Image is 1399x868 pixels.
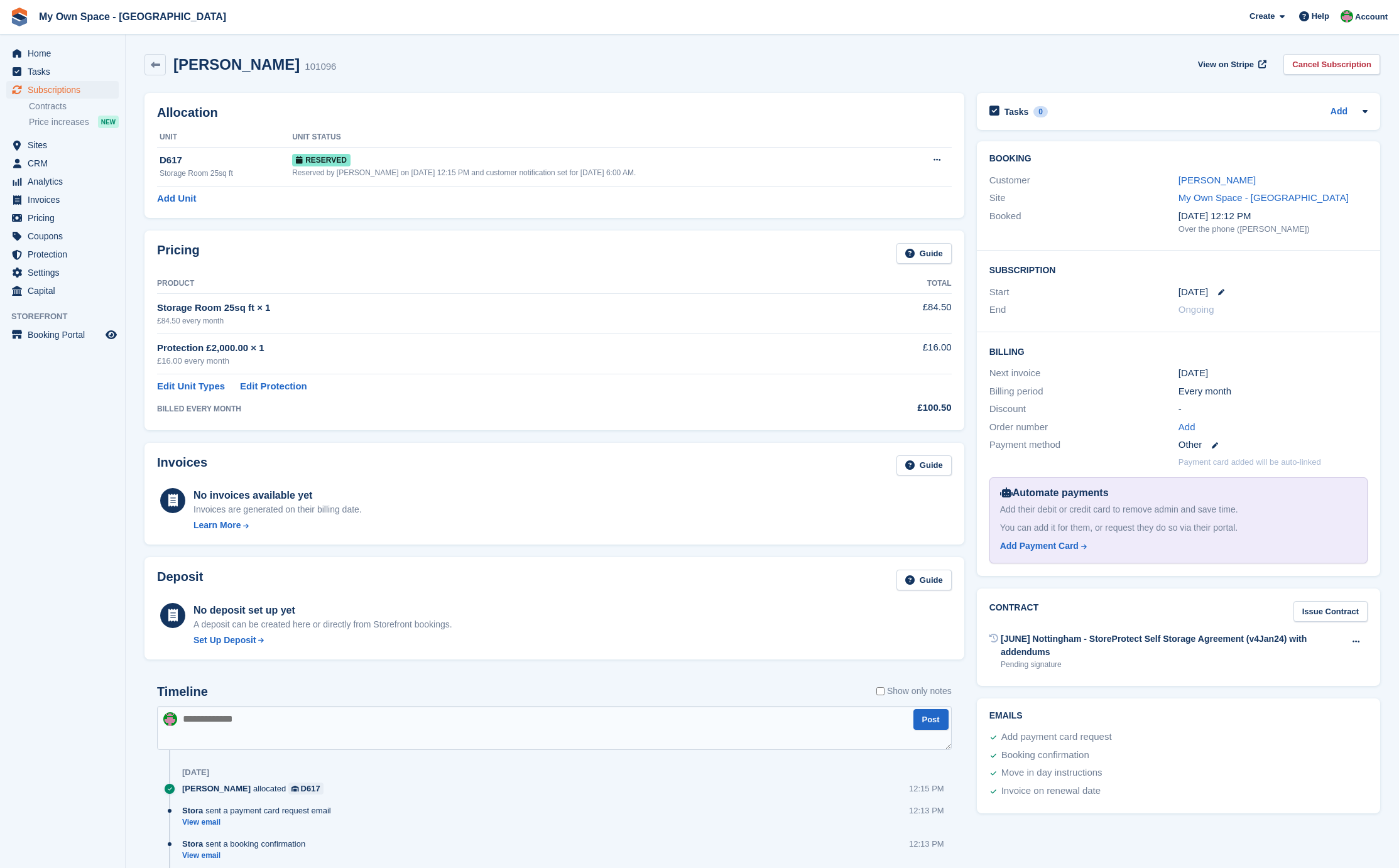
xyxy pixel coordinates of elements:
[182,783,330,795] div: allocated
[909,783,944,795] div: 12:15 PM
[989,345,1368,357] h2: Billing
[6,45,119,62] a: menu
[182,838,203,850] span: Stora
[1179,223,1368,236] div: Over the phone ([PERSON_NAME])
[1033,106,1048,117] div: 0
[193,519,241,532] div: Learn More
[1249,10,1275,23] span: Create
[6,173,119,190] a: menu
[6,155,119,172] a: menu
[182,850,312,861] a: View email
[28,326,103,344] span: Booking Portal
[157,127,292,148] th: Unit
[1355,11,1388,23] span: Account
[989,402,1179,416] div: Discount
[6,227,119,245] a: menu
[157,685,208,699] h2: Timeline
[876,685,885,698] input: Show only notes
[157,192,196,206] a: Add Unit
[6,209,119,227] a: menu
[193,634,256,647] div: Set Up Deposit
[193,603,452,618] div: No deposit set up yet
[1000,486,1357,501] div: Automate payments
[1001,632,1344,659] div: [JUNE] Nottingham - StoreProtect Self Storage Agreement (v4Jan24) with addendums
[1179,192,1349,203] a: My Own Space - [GEOGRAPHIC_DATA]
[6,191,119,209] a: menu
[1179,304,1214,315] span: Ongoing
[292,154,351,166] span: Reserved
[98,116,119,128] div: NEW
[157,355,805,367] div: £16.00 every month
[6,136,119,154] a: menu
[28,246,103,263] span: Protection
[1331,105,1347,119] a: Add
[28,45,103,62] span: Home
[173,56,300,73] h2: [PERSON_NAME]
[163,712,177,726] img: Millie Webb
[909,805,944,816] div: 12:13 PM
[805,274,952,294] th: Total
[240,379,307,394] a: Edit Protection
[182,805,203,816] span: Stora
[182,783,251,795] span: [PERSON_NAME]
[989,263,1368,276] h2: Subscription
[1000,540,1079,553] div: Add Payment Card
[989,285,1179,300] div: Start
[1179,285,1208,300] time: 2025-08-14 00:00:00 UTC
[1198,58,1254,71] span: View on Stripe
[28,282,103,300] span: Capital
[182,768,209,778] div: [DATE]
[1293,601,1368,622] a: Issue Contract
[157,301,805,315] div: Storage Room 25sq ft × 1
[6,63,119,80] a: menu
[193,634,452,647] a: Set Up Deposit
[157,243,200,264] h2: Pricing
[1179,456,1321,469] p: Payment card added will be auto-linked
[28,81,103,99] span: Subscriptions
[28,136,103,154] span: Sites
[182,805,337,816] div: sent a payment card request email
[805,293,952,333] td: £84.50
[989,173,1179,188] div: Customer
[1179,438,1368,452] div: Other
[989,303,1179,317] div: End
[989,438,1179,452] div: Payment method
[28,173,103,190] span: Analytics
[1312,10,1329,23] span: Help
[909,838,944,850] div: 12:13 PM
[29,116,89,128] span: Price increases
[989,420,1179,435] div: Order number
[1000,521,1357,534] div: You can add it for them, or request they do so via their portal.
[989,209,1179,236] div: Booked
[805,334,952,374] td: £16.00
[1000,503,1357,516] div: Add their debit or credit card to remove admin and save time.
[301,783,320,795] div: D617
[157,274,805,294] th: Product
[157,570,203,590] h2: Deposit
[29,100,119,112] a: Contracts
[1179,420,1195,435] a: Add
[1001,766,1102,781] div: Move in day instructions
[1001,659,1344,670] div: Pending signature
[157,106,952,120] h2: Allocation
[913,709,949,730] button: Post
[157,379,225,394] a: Edit Unit Types
[28,209,103,227] span: Pricing
[11,310,125,323] span: Storefront
[157,315,805,327] div: £84.50 every month
[28,227,103,245] span: Coupons
[1000,540,1352,553] a: Add Payment Card
[29,115,119,129] a: Price increases NEW
[1193,54,1269,75] a: View on Stripe
[157,403,805,415] div: BILLED EVERY MONTH
[1001,784,1101,799] div: Invoice on renewal date
[292,127,905,148] th: Unit Status
[6,326,119,344] a: menu
[6,81,119,99] a: menu
[989,384,1179,399] div: Billing period
[157,455,207,476] h2: Invoices
[1179,366,1368,381] div: [DATE]
[1001,730,1112,745] div: Add payment card request
[182,838,312,850] div: sent a booking confirmation
[1341,10,1353,23] img: Millie Webb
